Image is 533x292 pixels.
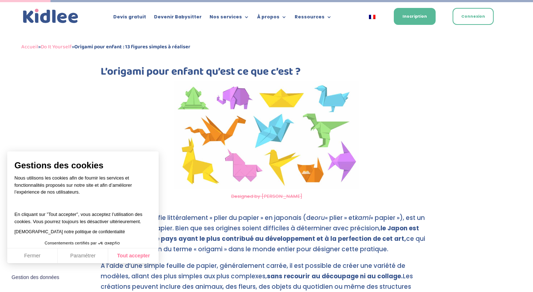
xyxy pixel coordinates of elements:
a: À propos [257,14,287,22]
svg: Axeptio [98,233,120,254]
a: Ressources [295,14,332,22]
button: Paramétrer [58,248,108,264]
a: Devenir Babysitter [154,14,202,22]
a: Kidlee Logo [21,7,80,25]
img: Origami pour enfant [174,81,359,189]
button: Consentements certifiés par [41,239,125,248]
a: Connexion [453,8,494,25]
strong: Origami pour enfant : 13 figures simples à réaliser [74,43,190,51]
button: Fermer [7,248,58,264]
h2: L’origami pour enfant qu’est ce que c’est ? [101,66,432,81]
p: Nous utilisons les cookies afin de fournir les services et fonctionnalités proposés sur notre sit... [14,174,151,200]
strong: sans recourir au découpage ni au collage. [267,272,403,280]
em: kami [355,213,370,222]
a: Devis gratuit [113,14,146,22]
button: Tout accepter [108,248,159,264]
img: Français [369,15,375,19]
a: [DEMOGRAPHIC_DATA] notre politique de confidentialité [14,229,125,234]
p: En cliquant sur ”Tout accepter”, vous acceptez l’utilisation des cookies. Vous pourrez toujours l... [14,204,151,225]
p: L’origami, qui signifie littéralement « plier du papier » en japonais (de « plier » et « papier »... [101,213,432,261]
a: Accueil [21,43,38,51]
img: logo_kidlee_bleu [21,7,80,25]
button: Fermer le widget sans consentement [7,270,63,285]
a: Inscription [394,8,436,25]
span: Consentements certifiés par [45,241,97,245]
a: Designed by [PERSON_NAME] [231,193,302,200]
span: » » [21,43,190,51]
em: oru [314,213,325,222]
span: Gestions des cookies [14,160,151,171]
span: Gestion des données [12,274,59,281]
a: Nos services [210,14,249,22]
a: Do It Yourself [41,43,72,51]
